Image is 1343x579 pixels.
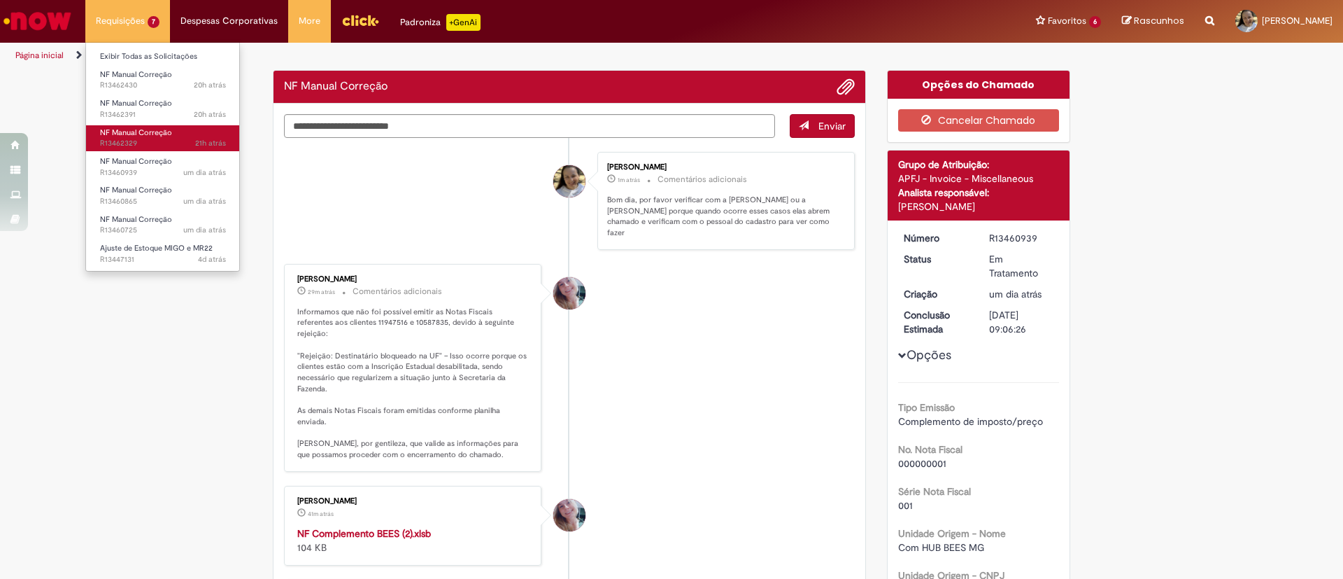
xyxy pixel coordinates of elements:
span: 20h atrás [194,80,226,90]
span: R13462329 [100,138,226,149]
span: um dia atrás [989,288,1042,300]
span: Com HUB BEES MG [898,541,984,554]
span: 20h atrás [194,109,226,120]
b: No. Nota Fiscal [898,443,962,456]
time: 30/08/2025 09:09:00 [308,510,334,518]
span: 41m atrás [308,510,334,518]
span: Ajuste de Estoque MIGO e MR22 [100,243,213,253]
p: Informamos que não foi possível emitir as Notas Fiscais referentes aos clientes 11947516 e 105878... [297,307,530,461]
span: NF Manual Correção [100,98,172,109]
a: Aberto R13447131 : Ajuste de Estoque MIGO e MR22 [86,241,240,267]
span: Favoritos [1048,14,1086,28]
span: R13460939 [100,167,226,179]
a: Aberto R13462391 : NF Manual Correção [86,96,240,122]
textarea: Digite sua mensagem aqui... [284,114,775,138]
span: NF Manual Correção [100,69,172,80]
span: 6 [1089,16,1101,28]
b: Unidade Origem - Nome [898,527,1006,540]
span: More [299,14,320,28]
b: Série Nota Fiscal [898,485,971,498]
p: +GenAi [446,14,481,31]
span: R13460865 [100,196,226,207]
time: 29/08/2025 09:06:23 [989,288,1042,300]
time: 29/08/2025 13:26:47 [194,109,226,120]
div: Grupo de Atribuição: [898,158,1060,172]
h2: NF Manual Correção Histórico de tíquete [284,81,388,93]
span: Enviar [818,120,846,132]
div: Andreza Barbosa [553,499,585,531]
a: Exibir Todas as Solicitações [86,49,240,64]
div: Opções do Chamado [888,71,1070,99]
dt: Status [893,252,979,266]
div: [PERSON_NAME] [607,163,840,172]
div: 29/08/2025 09:06:23 [989,287,1054,301]
span: R13462430 [100,80,226,91]
span: NF Manual Correção [100,156,172,167]
ul: Trilhas de página [10,43,885,69]
button: Cancelar Chamado [898,109,1060,132]
a: Aberto R13460939 : NF Manual Correção [86,154,240,180]
span: um dia atrás [183,167,226,178]
dt: Criação [893,287,979,301]
dt: Número [893,231,979,245]
span: R13460725 [100,225,226,236]
div: APFJ - Invoice - Miscellaneous [898,172,1060,186]
div: [PERSON_NAME] [898,200,1060,214]
img: ServiceNow [1,7,73,35]
a: Rascunhos [1122,15,1184,28]
a: Aberto R13462329 : NF Manual Correção [86,125,240,151]
button: Adicionar anexos [837,78,855,96]
span: 4d atrás [198,254,226,265]
span: Complemento de imposto/preço [898,415,1043,428]
div: Em Tratamento [989,252,1054,280]
button: Enviar [790,114,855,138]
span: [PERSON_NAME] [1262,15,1333,27]
div: Andreza Barbosa [553,277,585,309]
span: Rascunhos [1134,14,1184,27]
span: Requisições [96,14,145,28]
img: click_logo_yellow_360x200.png [341,10,379,31]
a: NF Complemento BEES (2).xlsb [297,527,431,540]
time: 30/08/2025 09:49:16 [618,176,640,184]
time: 30/08/2025 09:21:20 [308,288,335,296]
a: Página inicial [15,50,64,61]
span: NF Manual Correção [100,214,172,225]
span: R13462391 [100,109,226,120]
span: 29m atrás [308,288,335,296]
a: Aberto R13460865 : NF Manual Correção [86,183,240,209]
p: Bom dia, por favor verificar com a [PERSON_NAME] ou a [PERSON_NAME] porque quando ocorre esses ca... [607,195,840,239]
div: R13460939 [989,231,1054,245]
span: 000000001 [898,457,946,470]
time: 29/08/2025 13:34:22 [194,80,226,90]
span: 1m atrás [618,176,640,184]
div: [PERSON_NAME] [297,497,530,505]
span: 7 [148,16,159,28]
b: Tipo Emissão [898,401,955,414]
dt: Conclusão Estimada [893,308,979,336]
time: 29/08/2025 09:06:24 [183,167,226,178]
span: um dia atrás [183,196,226,207]
div: [PERSON_NAME] [297,275,530,284]
ul: Requisições [85,42,240,272]
span: NF Manual Correção [100,127,172,138]
div: Daniela Cristina Goncalves [553,165,585,197]
a: Aberto R13460725 : NF Manual Correção [86,212,240,238]
div: 104 KB [297,526,530,554]
span: Despesas Corporativas [180,14,278,28]
time: 26/08/2025 09:50:43 [198,254,226,265]
div: [DATE] 09:06:26 [989,308,1054,336]
span: um dia atrás [183,225,226,235]
div: Analista responsável: [898,186,1060,200]
a: Aberto R13462430 : NF Manual Correção [86,67,240,93]
time: 29/08/2025 08:22:44 [183,225,226,235]
span: 001 [898,499,913,512]
span: R13447131 [100,254,226,265]
time: 29/08/2025 08:52:40 [183,196,226,207]
time: 29/08/2025 13:13:16 [195,138,226,148]
div: Padroniza [400,14,481,31]
span: 21h atrás [195,138,226,148]
small: Comentários adicionais [658,174,747,186]
small: Comentários adicionais [353,286,442,298]
span: NF Manual Correção [100,185,172,195]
